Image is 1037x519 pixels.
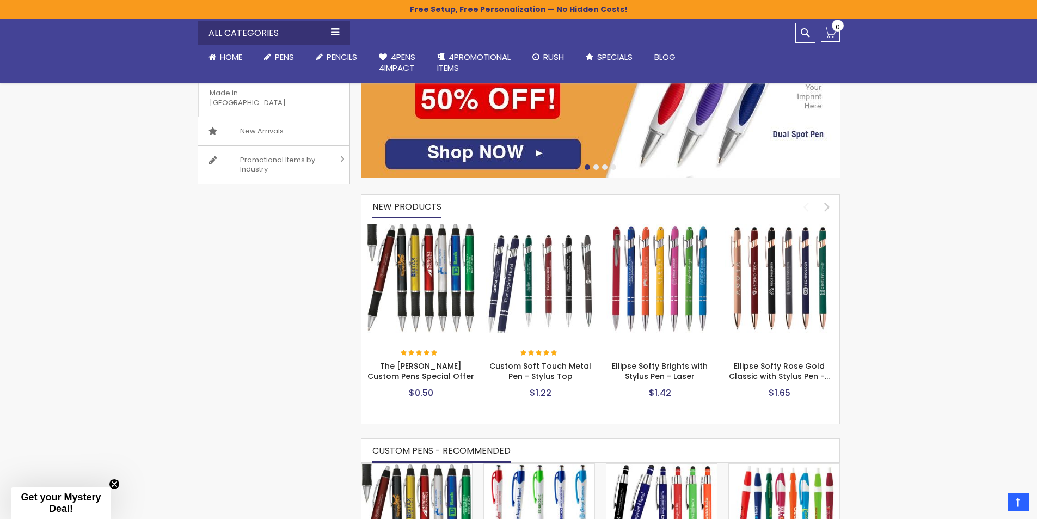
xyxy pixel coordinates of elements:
[229,117,294,145] span: New Arrivals
[818,197,837,216] div: next
[327,51,357,63] span: Pencils
[198,117,349,145] a: New Arrivals
[606,224,715,333] img: Ellipse Softy Brights with Stylus Pen - Laser
[198,45,253,69] a: Home
[11,487,111,519] div: Get your Mystery Deal!Close teaser
[426,45,521,81] a: 4PROMOTIONALITEMS
[575,45,643,69] a: Specials
[612,361,708,382] a: Ellipse Softy Brights with Stylus Pen - Laser
[437,51,511,74] span: 4PROMOTIONAL ITEMS
[530,387,551,399] span: $1.22
[220,51,242,63] span: Home
[401,350,439,357] div: 100%
[372,200,441,213] span: New Products
[725,224,834,333] img: Ellipse Softy Rose Gold Classic with Stylus Pen - Silver Laser
[372,444,511,457] span: CUSTOM PENS - RECOMMENDED
[643,45,686,69] a: Blog
[486,223,595,233] a: Custom Soft Touch Metal Pen - Stylus Top
[275,51,294,63] span: Pens
[368,45,426,81] a: 4Pens4impact
[729,463,839,473] a: Dart Color slim Pens
[486,224,595,333] img: Custom Soft Touch Metal Pen - Stylus Top
[198,60,349,117] a: Made in [GEOGRAPHIC_DATA]
[489,361,591,382] a: Custom Soft Touch Metal Pen - Stylus Top
[725,223,834,233] a: Ellipse Softy Rose Gold Classic with Stylus Pen - Silver Laser
[21,492,101,514] span: Get your Mystery Deal!
[198,21,350,45] div: All Categories
[821,23,840,42] a: 0
[253,45,305,69] a: Pens
[649,387,671,399] span: $1.42
[305,45,368,69] a: Pencils
[361,463,472,473] a: The Barton Custom Pens Special Offer
[198,79,322,117] span: Made in [GEOGRAPHIC_DATA]
[484,463,594,473] a: Avenir® Custom Soft Grip Advertising Pens
[606,463,717,473] a: Celeste Soft Touch Metal Pens With Stylus - Special Offer
[729,361,830,382] a: Ellipse Softy Rose Gold Classic with Stylus Pen -…
[367,223,476,233] a: The Barton Custom Pens Special Offer
[543,51,564,63] span: Rush
[379,51,415,74] span: 4Pens 4impact
[796,197,815,216] div: prev
[597,51,633,63] span: Specials
[769,387,790,399] span: $1.65
[836,22,840,32] span: 0
[229,146,336,184] span: Promotional Items by Industry
[109,479,120,490] button: Close teaser
[367,361,474,382] a: The [PERSON_NAME] Custom Pens Special Offer
[521,45,575,69] a: Rush
[520,350,559,357] div: 100%
[654,51,676,63] span: Blog
[409,387,433,399] span: $0.50
[947,490,1037,519] iframe: Google Customer Reviews
[198,146,349,184] a: Promotional Items by Industry
[367,224,476,333] img: The Barton Custom Pens Special Offer
[606,223,715,233] a: Ellipse Softy Brights with Stylus Pen - Laser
